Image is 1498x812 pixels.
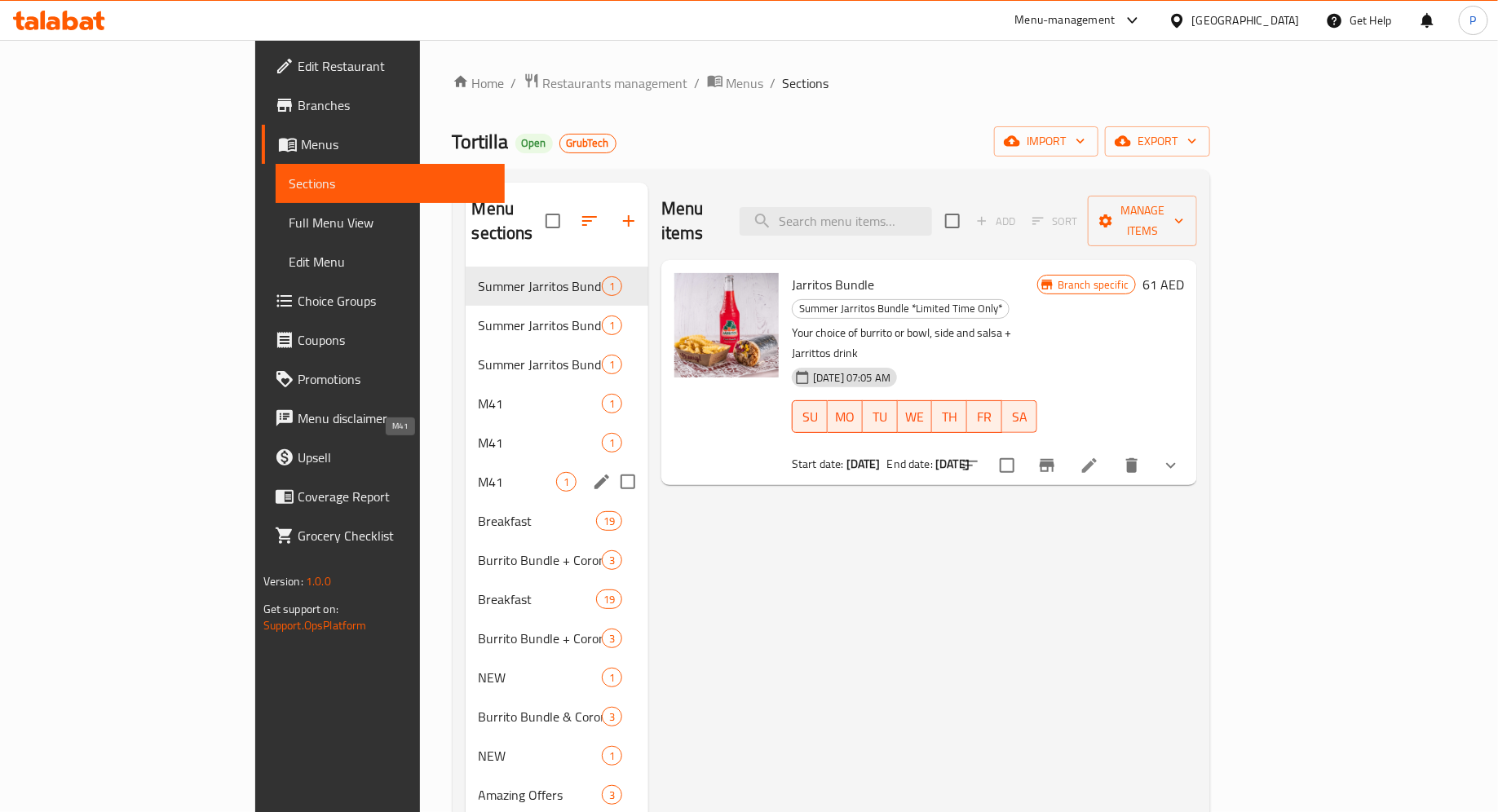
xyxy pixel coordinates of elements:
[1151,446,1191,485] button: show more
[466,619,648,658] div: Burrito Bundle + Corona Cero (0.0% alcohol)3
[289,252,493,271] span: Edit Menu
[466,697,648,736] div: Burrito Bundle & Corona Cero (0.0% alcohol)3
[602,629,622,648] div: items
[1051,277,1135,293] span: Branch specific
[869,405,891,429] span: TU
[602,276,622,296] div: items
[479,316,602,335] div: Summer Jarritos Bundle *Limited Time Only*
[603,435,621,451] span: 1
[695,73,700,93] li: /
[479,550,602,570] div: Burrito Bundle + Corona Cero (0.0% alcohol)
[262,46,506,86] a: Edit Restaurant
[603,788,621,803] span: 3
[466,658,648,697] div: NEW1
[707,73,764,94] a: Menus
[262,125,506,164] a: Menus
[536,204,570,238] span: Select all sections
[298,487,493,506] span: Coverage Report
[1470,11,1477,29] span: P
[597,514,621,529] span: 19
[590,470,614,494] button: edit
[792,299,1010,319] div: Summer Jarritos Bundle *Limited Time Only*
[951,446,990,485] button: sort-choices
[904,405,926,429] span: WE
[661,196,720,245] h2: Menu items
[939,405,961,429] span: TH
[543,73,688,93] span: Restaurants management
[262,516,506,555] a: Grocery Checklist
[298,408,493,428] span: Menu disclaimer
[466,580,648,619] div: Breakfast19
[1105,126,1210,157] button: export
[603,631,621,647] span: 3
[298,95,493,115] span: Branches
[602,746,622,766] div: items
[1027,446,1067,485] button: Branch-specific-item
[967,400,1002,433] button: FR
[466,501,648,541] div: Breakfast19
[298,291,493,311] span: Choice Groups
[524,73,688,94] a: Restaurants management
[466,462,648,501] div: M411edit
[834,405,856,429] span: MO
[603,670,621,686] span: 1
[1088,196,1197,246] button: Manage items
[602,355,622,374] div: items
[970,209,1022,234] span: Add item
[792,272,874,297] span: Jarritos Bundle
[793,299,1009,318] span: Summer Jarritos Bundle *Limited Time Only*
[603,553,621,568] span: 3
[466,736,648,775] div: NEW1
[262,281,506,320] a: Choice Groups
[1007,131,1085,152] span: import
[479,785,602,805] span: Amazing Offers
[262,399,506,438] a: Menu disclaimer
[515,134,553,153] div: Open
[298,369,493,389] span: Promotions
[479,276,602,296] span: Summer Jarritos Bundle *Limited Time Only*
[556,472,577,492] div: items
[479,355,602,374] span: Summer Jarritos Bundle *Limited Time Only*
[603,396,621,412] span: 1
[932,400,967,433] button: TH
[466,541,648,580] div: Burrito Bundle + Corona Cero (0.0% alcohol)3
[560,136,616,150] span: GrubTech
[828,400,863,433] button: MO
[935,453,970,474] b: [DATE]
[740,207,932,236] input: search
[466,384,648,423] div: M411
[453,73,1211,94] nav: breadcrumb
[479,394,602,413] span: M41
[298,448,493,467] span: Upsell
[771,73,776,93] li: /
[974,405,996,429] span: FR
[479,746,602,766] div: NEW
[1009,405,1031,429] span: SA
[674,273,779,377] img: Jarritos Bundle
[792,400,828,433] button: SU
[1118,131,1197,152] span: export
[276,242,506,281] a: Edit Menu
[453,123,509,160] span: Tortilla
[276,203,506,242] a: Full Menu View
[263,615,367,636] a: Support.OpsPlatform
[479,433,602,452] div: M41
[602,316,622,335] div: items
[602,550,622,570] div: items
[727,73,764,93] span: Menus
[298,330,493,350] span: Coupons
[479,589,596,609] span: Breakfast
[602,785,622,805] div: items
[792,453,844,474] span: Start date:
[466,306,648,345] div: Summer Jarritos Bundle *Limited Time Only*1
[479,668,602,687] span: NEW
[479,707,602,726] span: Burrito Bundle & Corona Cero (0.0% alcohol)
[557,474,576,490] span: 1
[466,345,648,384] div: Summer Jarritos Bundle *Limited Time Only*1
[466,267,648,306] div: Summer Jarritos Bundle *Limited Time Only*1
[1142,273,1184,296] h6: 61 AED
